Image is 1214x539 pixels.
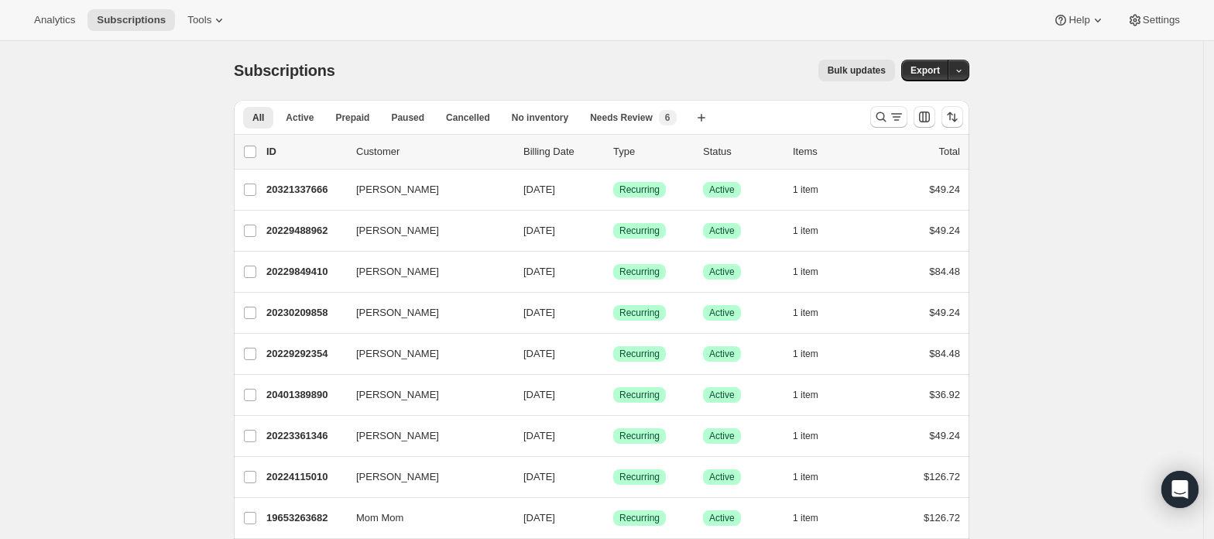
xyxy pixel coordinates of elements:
[619,348,660,360] span: Recurring
[356,223,439,239] span: [PERSON_NAME]
[793,507,835,529] button: 1 item
[391,112,424,124] span: Paused
[523,184,555,195] span: [DATE]
[266,305,344,321] p: 20230209858
[1068,14,1089,26] span: Help
[924,471,960,482] span: $126.72
[793,466,835,488] button: 1 item
[25,9,84,31] button: Analytics
[286,112,314,124] span: Active
[347,424,502,448] button: [PERSON_NAME]
[793,179,835,201] button: 1 item
[187,14,211,26] span: Tools
[709,266,735,278] span: Active
[87,9,175,31] button: Subscriptions
[1118,9,1189,31] button: Settings
[914,106,935,128] button: Customize table column order and visibility
[347,218,502,243] button: [PERSON_NAME]
[793,343,835,365] button: 1 item
[793,184,818,196] span: 1 item
[523,430,555,441] span: [DATE]
[266,302,960,324] div: 20230209858[PERSON_NAME][DATE]SuccessRecurringSuccessActive1 item$49.24
[356,182,439,197] span: [PERSON_NAME]
[929,225,960,236] span: $49.24
[929,348,960,359] span: $84.48
[523,266,555,277] span: [DATE]
[793,430,818,442] span: 1 item
[266,384,960,406] div: 20401389890[PERSON_NAME][DATE]SuccessRecurringSuccessActive1 item$36.92
[523,512,555,524] span: [DATE]
[347,300,502,325] button: [PERSON_NAME]
[356,305,439,321] span: [PERSON_NAME]
[929,184,960,195] span: $49.24
[512,112,568,124] span: No inventory
[793,144,870,160] div: Items
[523,389,555,400] span: [DATE]
[590,112,653,124] span: Needs Review
[929,430,960,441] span: $49.24
[347,383,502,407] button: [PERSON_NAME]
[941,106,963,128] button: Sort the results
[924,512,960,524] span: $126.72
[929,389,960,400] span: $36.92
[793,225,818,237] span: 1 item
[901,60,949,81] button: Export
[619,184,660,196] span: Recurring
[266,343,960,365] div: 20229292354[PERSON_NAME][DATE]SuccessRecurringSuccessActive1 item$84.48
[523,144,601,160] p: Billing Date
[793,307,818,319] span: 1 item
[793,302,835,324] button: 1 item
[266,220,960,242] div: 20229488962[PERSON_NAME][DATE]SuccessRecurringSuccessActive1 item$49.24
[709,225,735,237] span: Active
[709,307,735,319] span: Active
[870,106,907,128] button: Search and filter results
[523,225,555,236] span: [DATE]
[793,384,835,406] button: 1 item
[793,512,818,524] span: 1 item
[347,259,502,284] button: [PERSON_NAME]
[523,348,555,359] span: [DATE]
[266,425,960,447] div: 20223361346[PERSON_NAME][DATE]SuccessRecurringSuccessActive1 item$49.24
[523,307,555,318] span: [DATE]
[266,387,344,403] p: 20401389890
[709,389,735,401] span: Active
[347,506,502,530] button: Mom Mom
[793,471,818,483] span: 1 item
[335,112,369,124] span: Prepaid
[619,471,660,483] span: Recurring
[266,428,344,444] p: 20223361346
[619,266,660,278] span: Recurring
[266,182,344,197] p: 20321337666
[939,144,960,160] p: Total
[793,266,818,278] span: 1 item
[665,112,670,124] span: 6
[266,144,344,160] p: ID
[619,512,660,524] span: Recurring
[266,179,960,201] div: 20321337666[PERSON_NAME][DATE]SuccessRecurringSuccessActive1 item$49.24
[619,307,660,319] span: Recurring
[1143,14,1180,26] span: Settings
[619,389,660,401] span: Recurring
[252,112,264,124] span: All
[793,389,818,401] span: 1 item
[1161,471,1199,508] div: Open Intercom Messenger
[356,144,511,160] p: Customer
[793,220,835,242] button: 1 item
[613,144,691,160] div: Type
[347,465,502,489] button: [PERSON_NAME]
[266,346,344,362] p: 20229292354
[178,9,236,31] button: Tools
[356,469,439,485] span: [PERSON_NAME]
[818,60,895,81] button: Bulk updates
[828,64,886,77] span: Bulk updates
[709,348,735,360] span: Active
[266,144,960,160] div: IDCustomerBilling DateTypeStatusItemsTotal
[709,471,735,483] span: Active
[266,264,344,280] p: 20229849410
[266,510,344,526] p: 19653263682
[266,507,960,529] div: 19653263682Mom Mom[DATE]SuccessRecurringSuccessActive1 item$126.72
[523,471,555,482] span: [DATE]
[34,14,75,26] span: Analytics
[266,469,344,485] p: 20224115010
[793,425,835,447] button: 1 item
